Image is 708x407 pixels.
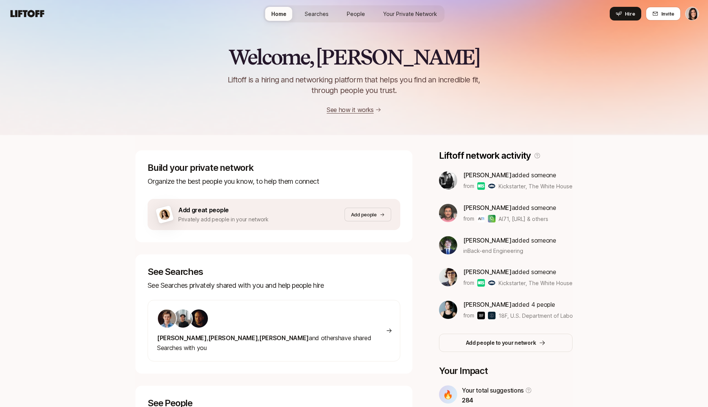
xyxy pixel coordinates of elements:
[157,334,371,352] span: and others have shared Searches with you
[158,208,171,221] img: woman-on-brown-bg.png
[463,300,573,309] p: added 4 people
[148,280,400,291] p: See Searches privately shared with you and help people hire
[499,215,548,223] span: AI71, [URL] & others
[488,182,496,190] img: The White House
[477,182,485,190] img: Kickstarter
[463,267,573,277] p: added someone
[466,338,536,347] p: Add people to your network
[148,176,400,187] p: Organize the best people you know, to help them connect
[661,10,674,17] span: Invite
[463,235,556,245] p: added someone
[463,171,512,179] span: [PERSON_NAME]
[499,280,595,286] span: Kickstarter, The White House & others
[439,268,457,286] img: 0b965891_4116_474f_af89_6433edd974dd.jpg
[327,106,374,114] a: See how it works
[178,205,269,215] p: Add great people
[463,170,573,180] p: added someone
[265,7,293,21] a: Home
[439,171,457,189] img: c37b766b_13f5_4e00_b4e8_ec82cc934552.jpg
[463,203,556,213] p: added someone
[148,267,400,277] p: See Searches
[477,312,485,319] img: 18F
[463,237,512,244] span: [PERSON_NAME]
[488,279,496,287] img: The White House
[499,312,598,319] span: 18F, U.S. Department of Labor & others
[178,215,269,224] p: Privately add people in your network
[439,334,573,352] button: Add people to your network
[174,309,192,328] img: 48213564_d349_4c7a_bc3f_3e31999807fd.jfif
[463,278,474,287] p: from
[439,204,457,222] img: be759a5f_470b_4f28_a2aa_5434c985ebf0.jpg
[341,7,371,21] a: People
[463,204,512,211] span: [PERSON_NAME]
[488,312,496,319] img: U.S. Department of Labor
[383,10,437,18] span: Your Private Network
[377,7,443,21] a: Your Private Network
[258,334,259,342] span: ,
[208,334,258,342] span: [PERSON_NAME]
[347,10,365,18] span: People
[646,7,681,21] button: Invite
[463,181,474,191] p: from
[463,301,512,308] span: [PERSON_NAME]
[351,211,377,218] p: Add people
[439,366,573,376] p: Your Impact
[207,334,208,342] span: ,
[462,395,532,405] p: 284
[488,215,496,222] img: qeen.ai
[463,311,474,320] p: from
[439,301,457,319] img: 539a6eb7_bc0e_4fa2_8ad9_ee091919e8d1.jpg
[610,7,641,21] button: Hire
[305,10,329,18] span: Searches
[685,7,699,21] button: Eleanor Morgan
[190,309,208,328] img: 26d23996_e204_480d_826d_8aac4dc78fb2.jpg
[259,334,309,342] span: [PERSON_NAME]
[477,215,485,222] img: AI71
[439,385,457,404] div: 🔥
[463,214,474,223] p: from
[158,309,176,328] img: 3263d9e2_344a_4053_b33f_6d0678704667.jpg
[463,268,512,276] span: [PERSON_NAME]
[271,10,286,18] span: Home
[345,208,391,221] button: Add people
[625,10,635,17] span: Hire
[148,162,400,173] p: Build your private network
[299,7,335,21] a: Searches
[462,385,524,395] p: Your total suggestions
[499,183,595,189] span: Kickstarter, The White House & others
[686,7,699,20] img: Eleanor Morgan
[228,46,480,68] h2: Welcome, [PERSON_NAME]
[439,236,457,254] img: 1b10a2fb_75bf_4a52_a6be_633dd9e3ac4f.jpg
[463,247,523,255] span: in Back-end Engineering
[218,74,490,96] p: Liftoff is a hiring and networking platform that helps you find an incredible fit, through people...
[439,150,531,161] p: Liftoff network activity
[157,334,207,342] span: [PERSON_NAME]
[477,279,485,287] img: Kickstarter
